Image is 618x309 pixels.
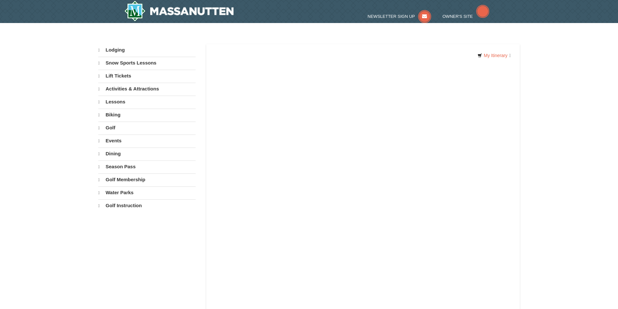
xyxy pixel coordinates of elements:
[98,186,196,199] a: Water Parks
[124,1,234,21] a: Massanutten Resort
[473,51,515,60] a: My Itinerary
[98,109,196,121] a: Biking
[98,148,196,160] a: Dining
[98,173,196,186] a: Golf Membership
[368,14,415,19] span: Newsletter Sign Up
[98,160,196,173] a: Season Pass
[98,96,196,108] a: Lessons
[98,57,196,69] a: Snow Sports Lessons
[442,14,489,19] a: Owner's Site
[124,1,234,21] img: Massanutten Resort Logo
[98,44,196,56] a: Lodging
[98,70,196,82] a: Lift Tickets
[98,135,196,147] a: Events
[442,14,473,19] span: Owner's Site
[368,14,431,19] a: Newsletter Sign Up
[98,122,196,134] a: Golf
[98,199,196,212] a: Golf Instruction
[98,83,196,95] a: Activities & Attractions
